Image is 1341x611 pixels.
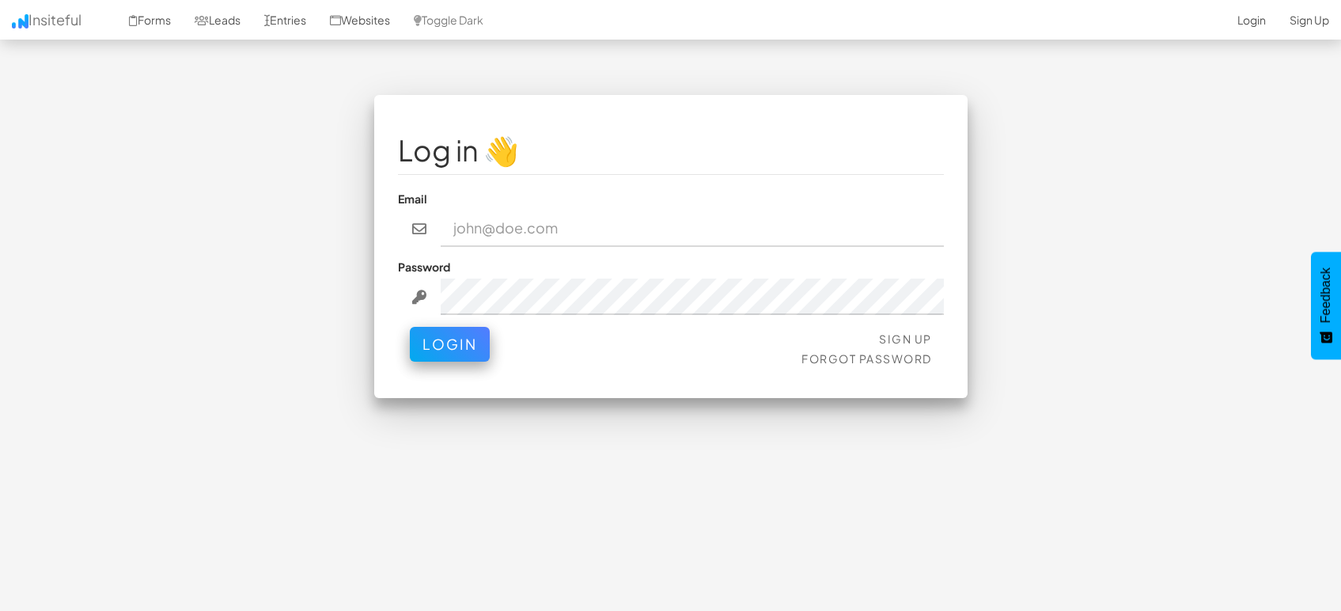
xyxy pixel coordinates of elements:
label: Email [398,191,427,207]
label: Password [398,259,450,275]
a: Sign Up [879,332,932,346]
h1: Log in 👋 [398,135,944,166]
button: Login [410,327,490,362]
img: icon.png [12,14,28,28]
a: Forgot Password [801,351,932,366]
button: Feedback - Show survey [1311,252,1341,359]
input: john@doe.com [441,211,944,247]
span: Feedback [1319,268,1333,323]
